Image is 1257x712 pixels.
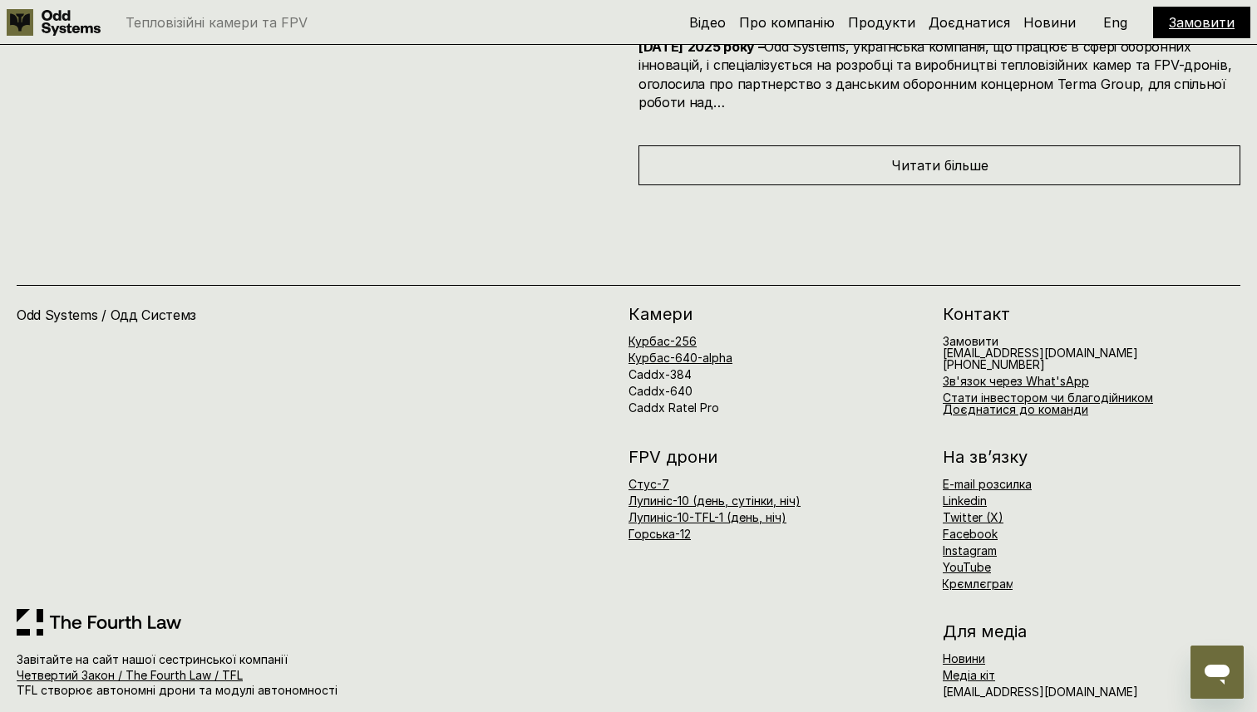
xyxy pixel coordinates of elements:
span: Читати більше [891,157,988,174]
h2: Контакт [943,306,1240,322]
a: YouTube [943,560,991,574]
a: Про компанію [739,14,835,31]
a: Курбас-256 [628,334,697,348]
p: Завітайте на сайт нашої сестринської компанії TFL створює автономні дрони та модулі автономності [17,652,453,698]
a: Новини [1023,14,1076,31]
h4: Odd Systems / Одд Системз [17,306,394,324]
a: Курбас-640-alpha [628,351,732,365]
a: Caddx-384 [628,367,692,381]
h6: [EMAIL_ADDRESS][DOMAIN_NAME] [943,336,1138,371]
strong: 2025 року – [688,38,764,55]
a: Горська-12 [628,527,691,541]
span: [PHONE_NUMBER] [943,357,1045,371]
a: Замовити [943,334,998,348]
a: Instagram [943,543,997,557]
a: Лупиніс-10 (день, сутінки, ніч) [628,493,801,508]
a: Відео [689,14,726,31]
a: Twitter (X) [943,510,1003,524]
h2: На зв’язку [943,449,1028,465]
a: Доєднатися до команди [943,402,1088,416]
h2: Камери [628,306,926,322]
a: Четвертий Закон / The Fourth Law / TFL [17,668,243,682]
h2: Для медіа [943,623,1240,640]
a: Медіа кіт [943,668,995,682]
a: Linkedin [943,493,987,508]
a: Лупиніс-10-TFL-1 (день, ніч) [628,510,786,524]
a: Стус-7 [628,477,669,491]
h4: Odd Systems, українська компанія, що працює в сфері оборонних інновацій, і спеціалізується на роз... [638,19,1240,112]
a: E-mail розсилка [943,477,1032,491]
a: Доєднатися [929,14,1010,31]
a: Замовити [1169,14,1235,31]
a: Крємлєграм [942,577,1014,591]
h2: FPV дрони [628,449,926,465]
a: Продукти [848,14,915,31]
p: Eng [1103,16,1127,29]
a: Facebook [943,527,998,541]
iframe: Кнопка для запуску вікна повідомлень, розмова триває [1190,646,1244,699]
h6: [EMAIL_ADDRESS][DOMAIN_NAME] [943,686,1138,698]
a: Caddx Ratel Pro [628,400,719,415]
a: Зв'язок через What'sApp [943,374,1089,388]
p: Тепловізійні камери та FPV [126,16,308,29]
a: Стати інвестором чи благодійником [943,390,1153,405]
a: Новини [943,651,985,665]
a: Caddx-640 [628,384,693,398]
